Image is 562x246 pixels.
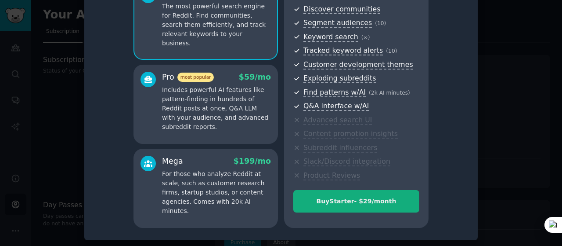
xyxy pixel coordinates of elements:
span: most popular [177,73,214,82]
span: Content promotion insights [303,129,398,139]
span: Advanced search UI [303,116,372,125]
span: Exploding subreddits [303,74,376,83]
p: For those who analyze Reddit at scale, such as customer research firms, startup studios, or conte... [162,169,271,216]
span: Keyword search [303,33,358,42]
span: Find patterns w/AI [303,88,366,97]
p: The most powerful search engine for Reddit. Find communities, search them efficiently, and track ... [162,2,271,48]
span: ( 10 ) [386,48,397,54]
p: Includes powerful AI features like pattern-finding in hundreds of Reddit posts at once, Q&A LLM w... [162,85,271,132]
div: Buy Starter - $ 29 /month [294,197,419,206]
span: ( 2k AI minutes ) [369,90,410,96]
span: Product Reviews [303,171,360,180]
span: Customer development themes [303,60,413,70]
span: Tracked keyword alerts [303,46,383,55]
div: Mega [162,156,183,167]
span: Subreddit influencers [303,143,377,153]
span: $ 199 /mo [234,157,271,165]
button: BuyStarter- $29/month [293,190,419,213]
span: Q&A interface w/AI [303,102,369,111]
span: Slack/Discord integration [303,157,390,166]
span: Segment audiences [303,18,372,28]
div: Pro [162,72,214,83]
span: Discover communities [303,5,380,14]
span: ( ∞ ) [361,34,370,40]
span: ( 10 ) [375,20,386,26]
span: $ 59 /mo [239,73,271,81]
